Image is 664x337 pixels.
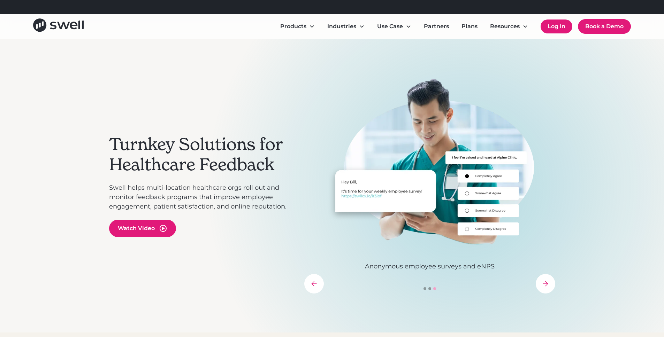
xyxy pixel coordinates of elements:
iframe: Chat Widget [541,262,664,337]
a: open lightbox [109,220,176,237]
p: Anonymous employee surveys and eNPS [304,262,555,271]
div: next slide [536,274,555,293]
a: home [33,18,84,34]
a: Log In [541,19,572,33]
div: Show slide 2 of 3 [428,287,431,290]
div: Show slide 3 of 3 [433,287,436,290]
div: Products [275,19,320,33]
div: Use Case [377,22,403,31]
a: Partners [418,19,455,33]
p: Swell helps multi-location healthcare orgs roll out and monitor feedback programs that improve em... [109,183,297,211]
div: Use Case [372,19,417,33]
div: Industries [327,22,356,31]
div: Products [280,22,306,31]
a: Plans [456,19,483,33]
div: Industries [322,19,370,33]
a: Book a Demo [578,19,631,34]
div: carousel [304,78,555,293]
div: previous slide [304,274,324,293]
div: Resources [490,22,520,31]
div: Show slide 1 of 3 [423,287,426,290]
div: 3 of 3 [304,78,555,271]
h2: Turnkey Solutions for Healthcare Feedback [109,134,297,174]
div: Resources [484,19,534,33]
div: Watch Video [118,224,155,233]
